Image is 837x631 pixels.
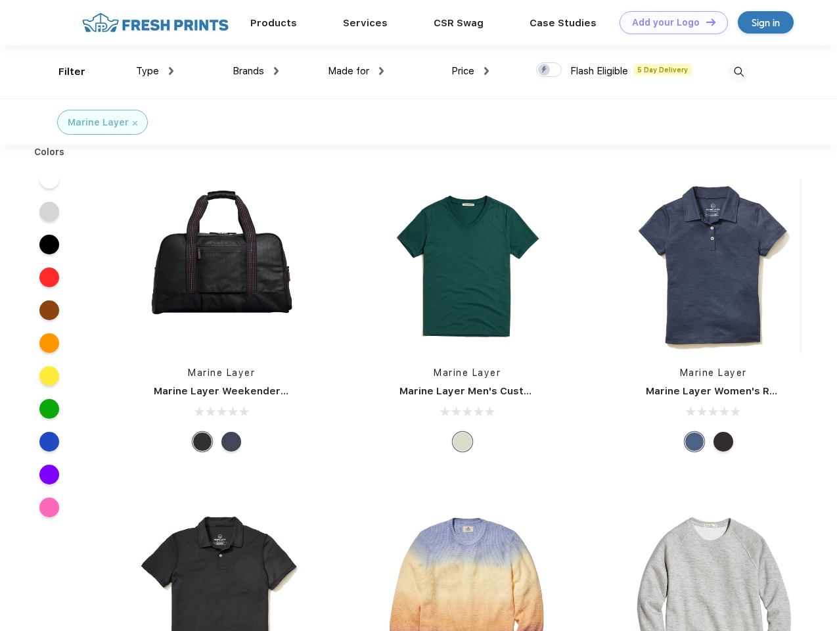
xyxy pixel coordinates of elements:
div: Navy [221,432,241,452]
img: dropdown.png [169,67,173,75]
span: Made for [328,65,369,77]
div: Sign in [752,15,780,30]
span: Brands [233,65,264,77]
a: CSR Swag [434,17,484,29]
img: fo%20logo%202.webp [78,11,233,34]
span: Type [136,65,159,77]
div: Black [713,432,733,452]
span: Price [451,65,474,77]
img: dropdown.png [274,67,279,75]
img: DT [706,18,715,26]
img: func=resize&h=266 [134,178,309,353]
div: Colors [24,145,75,159]
div: Navy [685,432,704,452]
div: Marine Layer [68,116,129,129]
div: Filter [58,64,85,80]
a: Products [250,17,297,29]
span: Flash Eligible [570,65,628,77]
a: Services [343,17,388,29]
a: Marine Layer Men's Custom Dyed Signature V-Neck [399,385,660,397]
a: Marine Layer [680,367,747,378]
a: Marine Layer [188,367,255,378]
img: func=resize&h=266 [626,178,801,353]
a: Sign in [738,11,794,34]
a: Marine Layer Weekender Bag [154,385,302,397]
img: desktop_search.svg [728,61,750,83]
div: Any Color [453,432,472,452]
div: Phantom [192,432,212,452]
img: dropdown.png [484,67,489,75]
img: filter_cancel.svg [133,121,137,126]
a: Marine Layer [434,367,501,378]
span: 5 Day Delivery [633,64,692,76]
img: dropdown.png [379,67,384,75]
img: func=resize&h=266 [380,178,554,353]
div: Add your Logo [632,17,700,28]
